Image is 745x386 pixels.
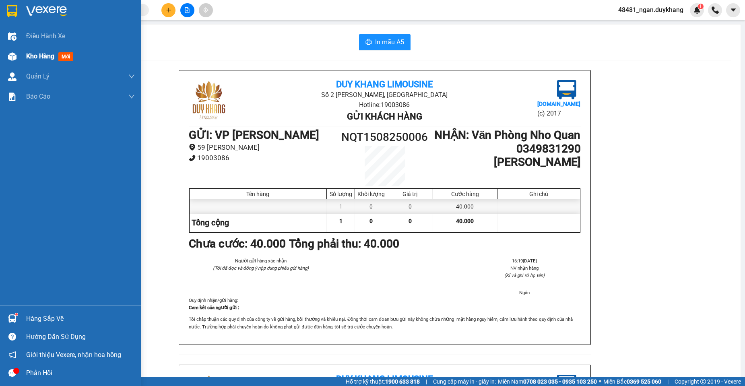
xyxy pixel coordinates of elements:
[8,333,16,341] span: question-circle
[347,111,422,122] b: Gửi khách hàng
[359,34,411,50] button: printerIn mẫu A5
[184,7,190,13] span: file-add
[468,289,580,296] li: Ngân
[26,52,54,60] span: Kho hàng
[192,191,325,197] div: Tên hàng
[203,7,208,13] span: aim
[730,6,737,14] span: caret-down
[58,52,73,61] span: mới
[26,313,135,325] div: Hàng sắp về
[128,93,135,100] span: down
[192,218,229,227] span: Tổng cộng
[389,191,431,197] div: Giá trị
[10,10,50,50] img: logo.jpg
[434,128,581,142] b: NHẬN : Văn Phòng Nho Quan
[26,31,65,41] span: Điều hành xe
[189,155,196,161] span: phone
[65,9,162,19] b: Duy Khang Limousine
[26,71,50,81] span: Quản Lý
[336,374,433,384] b: Duy Khang Limousine
[8,72,17,81] img: warehouse-icon
[365,39,372,46] span: printer
[88,58,140,76] h1: NQT1508250006
[612,5,690,15] span: 48481_ngan.duykhang
[180,3,194,17] button: file-add
[26,331,135,343] div: Hướng dẫn sử dụng
[26,367,135,379] div: Phản hồi
[189,144,196,151] span: environment
[599,380,601,383] span: ⚪️
[603,377,661,386] span: Miền Bắc
[289,237,399,250] b: Tổng phải thu: 40.000
[456,218,474,224] span: 40.000
[468,257,580,264] li: 16:19[DATE]
[199,3,213,17] button: aim
[8,32,17,41] img: warehouse-icon
[189,297,581,330] div: Quy định nhận/gửi hàng :
[426,377,427,386] span: |
[15,313,18,316] sup: 1
[346,377,420,386] span: Hỗ trợ kỹ thuật:
[712,6,719,14] img: phone-icon
[435,191,495,197] div: Cước hàng
[189,80,229,120] img: logo.jpg
[409,218,412,224] span: 0
[8,369,16,377] span: message
[387,199,433,214] div: 0
[537,108,580,118] li: (c) 2017
[189,153,336,163] li: 19003086
[205,257,317,264] li: Người gửi hàng xác nhận
[523,378,597,385] strong: 0708 023 035 - 0935 103 250
[189,128,319,142] b: GỬI : VP [PERSON_NAME]
[329,191,353,197] div: Số lượng
[327,199,355,214] div: 1
[45,30,183,40] li: Hotline: 19003086
[698,4,704,9] sup: 1
[76,41,151,52] b: Gửi khách hàng
[693,6,701,14] img: icon-new-feature
[8,351,16,359] span: notification
[537,101,580,107] b: [DOMAIN_NAME]
[369,218,373,224] span: 0
[433,155,580,169] h1: [PERSON_NAME]
[557,80,576,99] img: logo.jpg
[189,316,581,330] p: Tôi chấp thuận các quy định của công ty về gửi hàng, bồi thường và khiếu nại. Đồng thời cam đoan ...
[336,128,434,146] h1: NQT1508250006
[26,91,50,101] span: Báo cáo
[166,7,171,13] span: plus
[433,142,580,156] h1: 0349831290
[45,20,183,30] li: Số 2 [PERSON_NAME], [GEOGRAPHIC_DATA]
[254,90,515,100] li: Số 2 [PERSON_NAME], [GEOGRAPHIC_DATA]
[189,237,286,250] b: Chưa cước : 40.000
[375,37,404,47] span: In mẫu A5
[7,5,17,17] img: logo-vxr
[433,199,497,214] div: 40.000
[357,191,385,197] div: Khối lượng
[339,218,343,224] span: 1
[189,305,239,310] strong: Cam kết của người gửi :
[499,191,578,197] div: Ghi chú
[726,3,740,17] button: caret-down
[699,4,702,9] span: 1
[8,52,17,61] img: warehouse-icon
[385,378,420,385] strong: 1900 633 818
[336,79,433,89] b: Duy Khang Limousine
[627,378,661,385] strong: 0369 525 060
[254,100,515,110] li: Hotline: 19003086
[504,272,545,278] i: (Kí và ghi rõ họ tên)
[8,314,17,323] img: warehouse-icon
[667,377,669,386] span: |
[161,3,175,17] button: plus
[433,377,496,386] span: Cung cấp máy in - giấy in:
[10,58,87,99] b: GỬI : VP [PERSON_NAME]
[189,142,336,153] li: 59 [PERSON_NAME]
[26,350,121,360] span: Giới thiệu Vexere, nhận hoa hồng
[213,265,309,271] i: (Tôi đã đọc và đồng ý nộp dung phiếu gửi hàng)
[700,379,706,384] span: copyright
[355,199,387,214] div: 0
[8,93,17,101] img: solution-icon
[498,377,597,386] span: Miền Nam
[468,264,580,272] li: NV nhận hàng
[128,73,135,80] span: down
